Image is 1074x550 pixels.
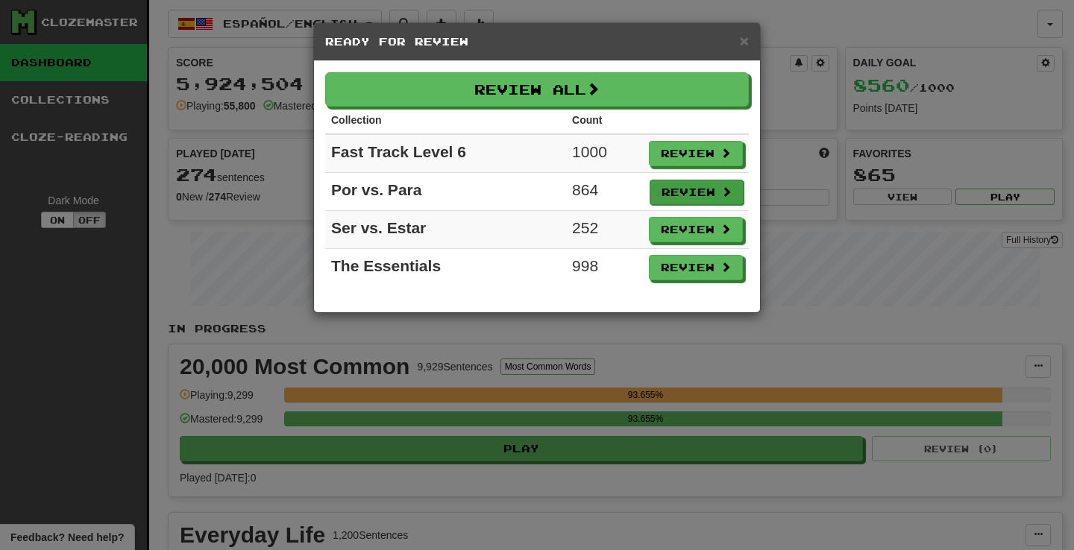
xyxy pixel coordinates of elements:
[740,33,749,48] button: Close
[650,180,744,205] button: Review
[566,211,643,249] td: 252
[566,173,643,211] td: 864
[325,34,749,49] h5: Ready for Review
[325,72,749,107] button: Review All
[649,141,743,166] button: Review
[566,107,643,134] th: Count
[325,134,566,173] td: Fast Track Level 6
[325,211,566,249] td: Ser vs. Estar
[566,249,643,287] td: 998
[649,217,743,242] button: Review
[325,249,566,287] td: The Essentials
[566,134,643,173] td: 1000
[649,255,743,280] button: Review
[740,32,749,49] span: ×
[325,107,566,134] th: Collection
[325,173,566,211] td: Por vs. Para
